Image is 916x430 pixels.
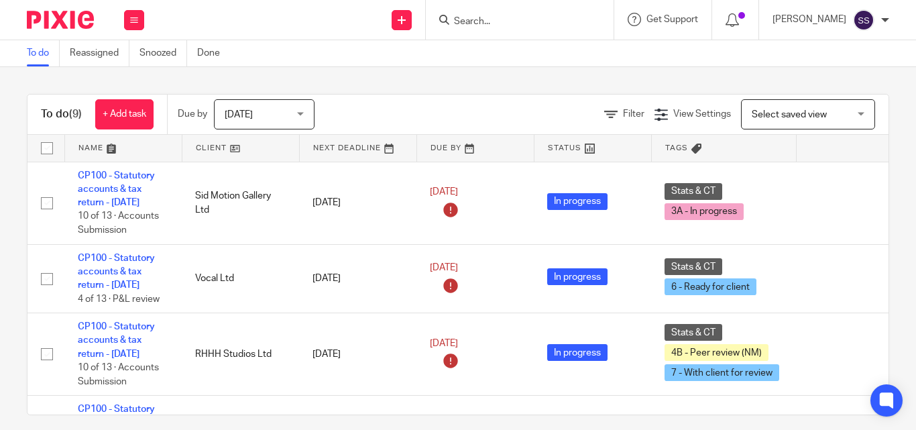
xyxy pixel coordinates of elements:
td: Vocal Ltd [182,244,299,313]
span: In progress [547,344,608,361]
p: Due by [178,107,207,121]
span: Stats & CT [665,183,722,200]
span: Filter [623,109,644,119]
td: [DATE] [299,244,416,313]
p: [PERSON_NAME] [772,13,846,26]
span: Select saved view [752,110,827,119]
td: [DATE] [299,313,416,396]
span: 6 - Ready for client [665,278,756,295]
span: 7 - With client for review [665,364,779,381]
a: Snoozed [139,40,187,66]
a: Done [197,40,230,66]
span: Tags [665,144,688,152]
input: Search [453,16,573,28]
span: [DATE] [430,339,458,348]
span: 4 of 13 · P&L review [78,294,160,304]
span: Stats & CT [665,258,722,275]
span: (9) [69,109,82,119]
a: + Add task [95,99,154,129]
a: CP100 - Statutory accounts & tax return - [DATE] [78,171,155,208]
a: CP100 - Statutory accounts & tax return - [DATE] [78,322,155,359]
td: [DATE] [299,162,416,244]
a: Reassigned [70,40,129,66]
span: [DATE] [430,187,458,197]
span: [DATE] [225,110,253,119]
span: 10 of 13 · Accounts Submission [78,363,159,386]
span: [DATE] [430,263,458,272]
a: To do [27,40,60,66]
h1: To do [41,107,82,121]
span: View Settings [673,109,731,119]
span: In progress [547,268,608,285]
td: RHHH Studios Ltd [182,313,299,396]
span: Stats & CT [665,324,722,341]
span: Get Support [646,15,698,24]
span: 4B - Peer review (NM) [665,344,768,361]
span: In progress [547,193,608,210]
a: CP100 - Statutory accounts & tax return - [DATE] [78,254,155,290]
img: svg%3E [853,9,874,31]
td: Sid Motion Gallery Ltd [182,162,299,244]
span: 10 of 13 · Accounts Submission [78,212,159,235]
span: 3A - In progress [665,203,744,220]
img: Pixie [27,11,94,29]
